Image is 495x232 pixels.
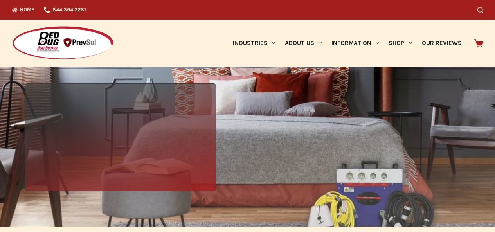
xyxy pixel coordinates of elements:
[12,26,114,61] img: Prevsol/Bed Bug Heat Doctor
[280,20,326,67] a: About Us
[384,20,417,67] a: Shop
[477,7,483,13] button: Search
[417,20,466,67] a: Our Reviews
[228,20,466,67] nav: Primary
[228,20,280,67] a: Industries
[327,20,384,67] a: Information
